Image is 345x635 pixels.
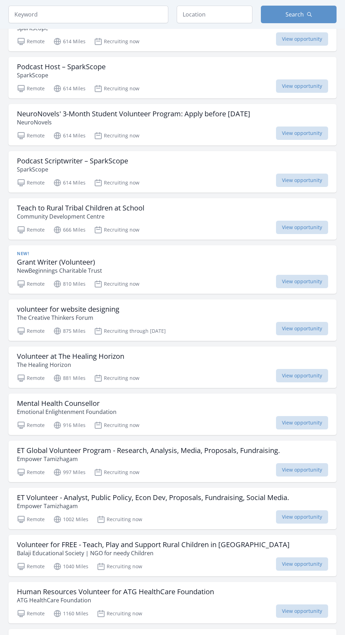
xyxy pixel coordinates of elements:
p: Remote [17,562,45,571]
p: 614 Miles [53,37,86,46]
span: View opportunity [276,275,328,288]
h3: Volunteer for FREE - Teach, Play and Support Rural Children in [GEOGRAPHIC_DATA] [17,540,290,549]
p: Emotional Enlightenment Foundation [17,408,117,416]
p: Remote [17,421,45,429]
p: Remote [17,226,45,234]
p: The Creative Thinkers Forum [17,313,119,322]
p: 666 Miles [53,226,86,234]
p: Balaji Educational Society | NGO for needy Children [17,549,290,557]
a: ET Volunteer - Analyst, Public Policy, Econ Dev, Proposals, Fundraising, Social Media. Empower Ta... [8,488,337,529]
p: 810 Miles [53,280,86,288]
p: Remote [17,280,45,288]
p: Recruiting now [97,609,142,618]
h3: Teach to Rural Tribal Children at School [17,204,144,212]
h3: ET Volunteer - Analyst, Public Policy, Econ Dev, Proposals, Fundraising, Social Media. [17,493,289,502]
p: Recruiting now [94,421,139,429]
p: The Healing Horizon [17,361,124,369]
p: 875 Miles [53,327,86,335]
p: 614 Miles [53,84,86,93]
p: Recruiting now [94,179,139,187]
p: 614 Miles [53,179,86,187]
a: New! Grant Writer (Volunteer) NewBeginnings Charitable Trust Remote 810 Miles Recruiting now View... [8,245,337,294]
span: View opportunity [276,322,328,335]
p: Recruiting now [97,562,142,571]
p: NewBeginnings Charitable Trust [17,266,102,275]
a: Teach to Rural Tribal Children at School Community Development Centre Remote 666 Miles Recruiting... [8,198,337,240]
p: Remote [17,131,45,140]
a: Podcast Scriptwriter – SparkScope SparkScope Remote 614 Miles Recruiting now View opportunity [8,151,337,193]
p: Recruiting now [97,515,142,524]
h3: ET Global Volunteer Program - Research, Analysis, Media, Proposals, Fundraising. [17,446,280,455]
a: volunteer for website designing The Creative Thinkers Forum Remote 875 Miles Recruiting through [... [8,299,337,341]
p: Empower Tamizhagam [17,455,280,463]
span: View opportunity [276,32,328,46]
p: SparkScope [17,165,128,174]
h3: Podcast Host – SparkScope [17,63,106,71]
p: 881 Miles [53,374,86,382]
span: View opportunity [276,174,328,187]
p: 1002 Miles [53,515,88,524]
p: Recruiting now [94,84,139,93]
p: Recruiting now [94,280,139,288]
p: SparkScope [17,71,106,79]
span: New! [17,251,29,257]
button: Search [261,6,337,23]
p: Remote [17,84,45,93]
p: Recruiting now [94,468,139,477]
p: Remote [17,37,45,46]
p: 1160 Miles [53,609,88,618]
p: Recruiting now [94,37,139,46]
h3: Human Resources Volunteer for ATG HealthCare Foundation [17,588,214,596]
a: Mental Health Counsellor Emotional Enlightenment Foundation Remote 916 Miles Recruiting now View ... [8,394,337,435]
span: Search [286,10,304,19]
p: NeuroNovels [17,118,250,127]
p: Remote [17,374,45,382]
h3: Grant Writer (Volunteer) [17,258,102,266]
input: Location [177,6,252,23]
p: Remote [17,515,45,524]
p: Recruiting through [DATE] [94,327,166,335]
p: Recruiting now [94,374,139,382]
p: Remote [17,609,45,618]
h3: volunteer for website designing [17,305,119,313]
h3: NeuroNovels' 3-Month Student Volunteer Program: Apply before [DATE] [17,110,250,118]
p: 614 Miles [53,131,86,140]
input: Keyword [8,6,168,23]
h3: Mental Health Counsellor [17,399,117,408]
a: Volunteer for FREE - Teach, Play and Support Rural Children in [GEOGRAPHIC_DATA] Balaji Education... [8,535,337,576]
a: Volunteer Podcast Host – SparkScope SparkScope Remote 614 Miles Recruiting now View opportunity [8,10,337,51]
span: View opportunity [276,510,328,524]
p: 1040 Miles [53,562,88,571]
span: View opportunity [276,604,328,618]
p: Remote [17,179,45,187]
p: 916 Miles [53,421,86,429]
p: Recruiting now [94,226,139,234]
a: ET Global Volunteer Program - Research, Analysis, Media, Proposals, Fundraising. Empower Tamizhag... [8,441,337,482]
h3: Volunteer at The Healing Horizon [17,352,124,361]
span: View opportunity [276,127,328,140]
p: ATG HealthCare Foundation [17,596,214,604]
p: Remote [17,327,45,335]
a: Podcast Host – SparkScope SparkScope Remote 614 Miles Recruiting now View opportunity [8,57,337,98]
p: Recruiting now [94,131,139,140]
span: View opportunity [276,221,328,234]
span: View opportunity [276,463,328,477]
p: 997 Miles [53,468,86,477]
a: Volunteer at The Healing Horizon The Healing Horizon Remote 881 Miles Recruiting now View opportu... [8,346,337,388]
p: Empower Tamizhagam [17,502,289,510]
a: NeuroNovels' 3-Month Student Volunteer Program: Apply before [DATE] NeuroNovels Remote 614 Miles ... [8,104,337,145]
span: View opportunity [276,79,328,93]
p: Remote [17,468,45,477]
a: Human Resources Volunteer for ATG HealthCare Foundation ATG HealthCare Foundation Remote 1160 Mil... [8,582,337,623]
span: View opportunity [276,369,328,382]
span: View opportunity [276,416,328,429]
h3: Podcast Scriptwriter – SparkScope [17,157,128,165]
p: Community Development Centre [17,212,144,221]
span: View opportunity [276,557,328,571]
